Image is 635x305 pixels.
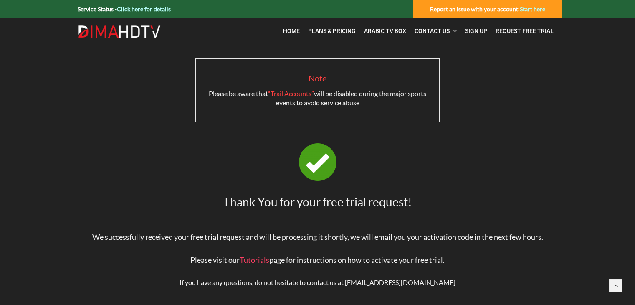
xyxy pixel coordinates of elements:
a: Start here [520,5,545,13]
a: Sign Up [461,23,491,40]
a: Contact Us [410,23,461,40]
span: Home [283,28,300,34]
span: Please visit our page for instructions on how to activate your free trial. [190,255,445,264]
span: Note [309,73,326,83]
a: Request Free Trial [491,23,558,40]
span: If you have any questions, do not hesitate to contact us at [EMAIL_ADDRESS][DOMAIN_NAME] [180,278,455,286]
span: We successfully received your free trial request and will be processing it shortly, we will email... [92,232,543,241]
img: tick [299,143,336,181]
span: Thank You for your free trial request! [223,195,412,209]
a: Arabic TV Box [360,23,410,40]
a: Back to top [609,279,622,292]
span: Request Free Trial [496,28,554,34]
strong: Report an issue with your account: [430,5,545,13]
a: Home [279,23,304,40]
strong: Service Status - [78,5,171,13]
img: Dima HDTV [78,25,161,38]
span: Please be aware that will be disabled during the major sports events to avoid service abuse [209,89,426,107]
span: Plans & Pricing [308,28,356,34]
a: Plans & Pricing [304,23,360,40]
a: Click here for details [117,5,171,13]
span: Sign Up [465,28,487,34]
span: Arabic TV Box [364,28,406,34]
span: “Trail Accounts” [268,89,314,97]
span: Contact Us [415,28,450,34]
a: Tutorials [240,255,269,264]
